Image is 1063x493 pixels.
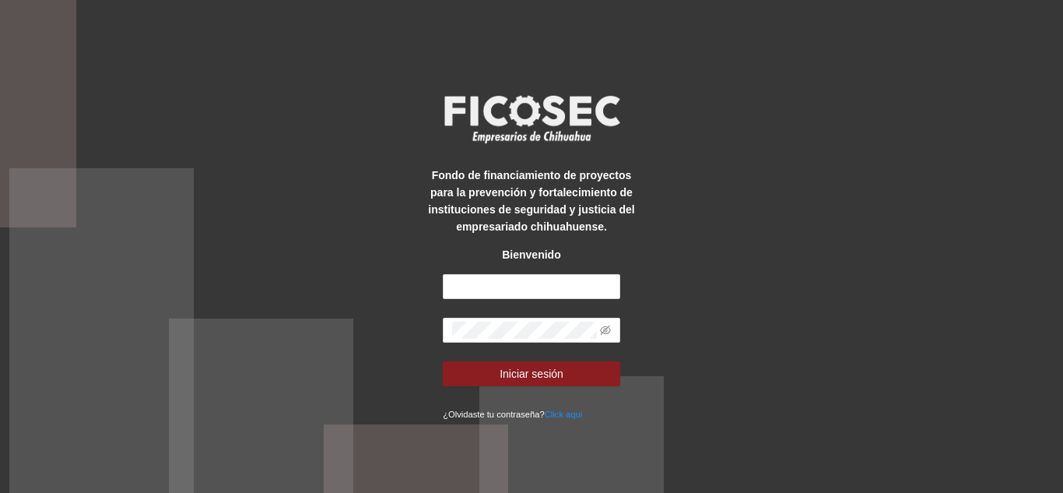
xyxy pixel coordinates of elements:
img: logo [434,90,629,148]
button: Iniciar sesión [443,361,620,386]
strong: Bienvenido [502,248,560,261]
small: ¿Olvidaste tu contraseña? [443,410,582,419]
strong: Fondo de financiamiento de proyectos para la prevención y fortalecimiento de instituciones de seg... [428,169,634,233]
span: Iniciar sesión [500,365,563,382]
span: eye-invisible [600,325,611,336]
a: Click aqui [545,410,583,419]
